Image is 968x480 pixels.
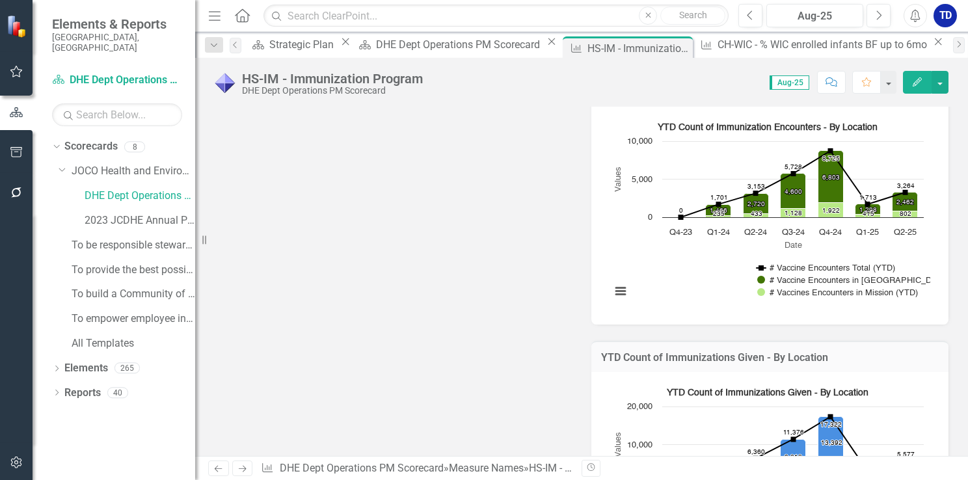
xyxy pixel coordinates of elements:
text: 6,803 [822,174,840,181]
div: DHE Dept Operations PM Scorecard [242,86,423,96]
a: To build a Community of Choice where people want to live and work​ [72,287,195,302]
path: Q1-24, 1,466. # Vaccine Encounters in Olathe (YTD). [706,204,731,215]
path: Q2-25, 802. # Vaccines Encounters in Mission (YTD). [893,211,918,217]
text: 9,018 [785,454,802,460]
text: Values [614,167,623,191]
text: 0 [648,213,652,222]
text: 20,000 [627,403,652,411]
path: Q2-25, 2,462. # Vaccine Encounters in Olathe (YTD). [893,192,918,211]
input: Search Below... [52,103,182,126]
a: DHE Dept Operations PM Scorecard [280,462,444,474]
div: 265 [114,363,140,374]
text: 5,000 [632,176,652,184]
text: 1,713 [859,194,877,201]
text: 2,720 [747,201,765,207]
text: 2,462 [896,199,914,206]
path: Q1-25, 1,298. # Vaccine Encounters in Olathe (YTD). [855,204,881,214]
div: DHE Dept Operations PM Scorecard [376,36,543,53]
span: Aug-25 [770,75,809,90]
text: 1,922 [822,207,840,214]
text: 1,701 [710,194,728,201]
div: HS-IM - Immunization Program [242,72,423,86]
div: YTD Count of Immunization Encounters - By Location. Highcharts interactive chart. [604,116,935,312]
text: 235 [713,211,725,217]
div: HS-IM - Immunization Program [587,40,690,57]
path: Q2-24, 2,720. # Vaccine Encounters in Olathe (YTD). [744,193,769,213]
div: 8 [124,141,145,152]
path: Q3-24, 4,600. # Vaccine Encounters in Olathe (YTD). [781,173,806,208]
span: Search [679,10,707,20]
path: Q3-24, 11,376. # Vaccines Given Total (YTD). [791,437,796,442]
text: 5,728 [785,164,802,170]
path: Q4-24, 8,725. # Vaccine Encounters Total (YTD). [828,148,833,153]
text: 1,298 [859,207,877,213]
path: Q4-23, 0. # Vaccine Encounters Total (YTD). [679,215,684,220]
button: Show # Vaccine Encounters Total (YTD) [757,263,894,273]
a: Elements [64,361,108,376]
path: Q3-24, 1,128. # Vaccines Encounters in Mission (YTD). [781,208,806,217]
img: Data Only [215,72,235,93]
text: 8,725 [822,155,840,162]
text: YTD Count of Immunization Encounters - By Location [657,123,878,133]
text: YTD Count of Immunizations Given - By Location [666,388,868,398]
text: 433 [751,211,762,217]
text: 4,600 [785,189,802,195]
button: Search [660,7,725,25]
text: 1,128 [785,210,802,217]
a: Scorecards [64,139,118,154]
button: Aug-25 [766,4,863,27]
text: 10,000 [627,137,652,146]
path: Q1-25, 1,713. # Vaccine Encounters Total (YTD). [865,202,870,207]
button: Show # Vaccine Encounters in Olathe (YTD) [757,275,910,285]
button: View chart menu, YTD Count of Immunization Encounters - By Location [612,282,630,300]
text: 0 [679,207,683,214]
text: Q3-24 [782,228,805,237]
text: Date [785,241,802,250]
text: 415 [863,211,874,217]
path: Q2-24, 433. # Vaccines Encounters in Mission (YTD). [744,213,769,217]
text: Q4-23 [669,228,692,237]
text: Q1-25 [856,228,879,237]
a: DHE Dept Operations PM Scorecard [52,73,182,88]
path: Q2-24, 3,153. # Vaccine Encounters Total (YTD). [753,191,759,196]
text: 10,000 [627,441,652,449]
text: 3,264 [897,183,915,189]
text: 13,392 [821,440,842,446]
text: 17,322 [820,421,842,428]
input: Search ClearPoint... [263,5,729,27]
a: To be responsible stewards of taxpayers' money​ [72,238,195,253]
text: 1,466 [710,207,727,214]
a: Strategic Plan [248,36,338,53]
a: CH-WIC - % WIC enrolled infants BF up to 6mo [695,36,930,53]
a: To empower employee innovation and productivity [72,312,195,327]
text: Q2-25 [894,228,917,237]
path: Q4-24, 17,322. # Vaccines Given Total (YTD). [828,414,833,420]
a: Reports [64,386,101,401]
a: To provide the best possible mandatory and discretionary services [72,263,195,278]
g: # Vaccine Encounters Total (YTD), series 1 of 3. Line with 7 data points. [679,148,908,220]
a: 2023 JCDHE Annual Plan Scorecard [85,213,195,228]
a: All Templates [72,336,195,351]
text: Values [614,433,623,457]
span: Elements & Reports [52,16,182,32]
path: Q1-25, 415. # Vaccines Encounters in Mission (YTD). [855,214,881,217]
div: CH-WIC - % WIC enrolled infants BF up to 6mo [718,36,930,53]
div: Strategic Plan [269,36,338,53]
small: [GEOGRAPHIC_DATA], [GEOGRAPHIC_DATA] [52,32,182,53]
text: Q2-24 [744,228,767,237]
path: Q4-24, 1,922. # Vaccines Encounters in Mission (YTD). [818,202,844,217]
div: » » [261,461,572,476]
div: Aug-25 [771,8,859,24]
div: 40 [107,387,128,398]
a: JOCO Health and Environment [72,164,195,179]
text: 802 [900,211,911,217]
button: TD [934,4,957,27]
button: Show # Vaccines Encounters in Mission (YTD) [757,287,918,297]
text: 6,360 [747,449,765,455]
path: Q4-24, 13,392. # Vaccines Given in Olathe (YTD). [818,417,844,468]
text: 5,577 [897,451,915,458]
h3: YTD Count of Immunizations Given - By Location [601,352,939,364]
text: Q1-24 [707,228,730,237]
div: HS-IM - Immunization Program [529,462,671,474]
